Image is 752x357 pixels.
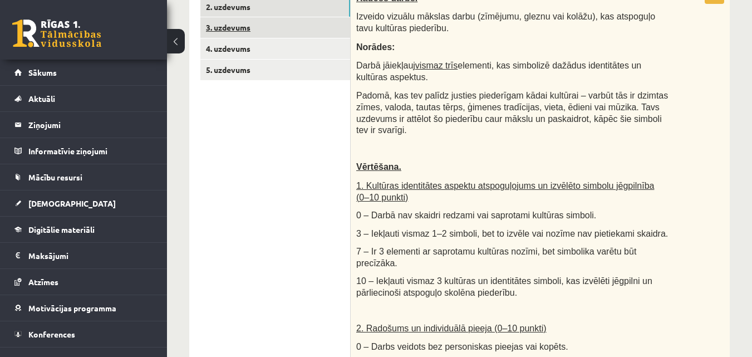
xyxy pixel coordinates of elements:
[14,86,153,111] a: Aktuāli
[28,67,57,77] span: Sākums
[356,211,596,220] span: 0 – Darbā nav skaidri redzami vai saprotami kultūras simboli.
[14,321,153,347] a: Konferences
[356,91,668,135] span: Padomā, kas tev palīdz justies piederīgam kādai kultūrai – varbūt tās ir dzimtas zīmes, valoda, t...
[14,190,153,216] a: [DEMOGRAPHIC_DATA]
[356,61,641,82] span: Darbā jāiekļauj elementi, kas simbolizē dažādus identitātes un kultūras aspektus.
[356,12,655,33] span: Izveido vizuālu mākslas darbu (zīmējumu, gleznu vai kolāžu), kas atspoguļo tavu kultūras piederību.
[28,94,55,104] span: Aktuāli
[28,112,153,138] legend: Ziņojumi
[28,303,116,313] span: Motivācijas programma
[11,11,356,23] body: Bagātinātā teksta redaktors, wiswyg-editor-user-answer-47433899088120
[14,112,153,138] a: Ziņojumi
[28,138,153,164] legend: Informatīvie ziņojumi
[14,60,153,85] a: Sākums
[14,295,153,321] a: Motivācijas programma
[28,172,82,182] span: Mācību resursi
[356,42,395,52] span: Norādes:
[28,277,58,287] span: Atzīmes
[28,198,116,208] span: [DEMOGRAPHIC_DATA]
[12,19,101,47] a: Rīgas 1. Tālmācības vidusskola
[28,224,95,234] span: Digitālie materiāli
[356,229,668,238] span: 3 – Iekļauti vismaz 1–2 simboli, bet to izvēle vai nozīme nav pietiekami skaidra.
[356,324,547,333] span: 2. Radošums un individuālā pieeja (0–10 punkti)
[200,17,350,38] a: 3. uzdevums
[356,247,636,268] span: 7 – Ir 3 elementi ar saprotamu kultūras nozīmi, bet simbolika varētu būt precīzāka.
[356,342,568,351] span: 0 – Darbs veidots bez personiskas pieejas vai kopēts.
[356,181,654,202] span: 1. Kultūras identitātes aspektu atspoguļojums un izvēlēto simbolu jēgpilnība (0–10 punkti)
[14,138,153,164] a: Informatīvie ziņojumi
[28,329,75,339] span: Konferences
[14,243,153,268] a: Maksājumi
[14,217,153,242] a: Digitālie materiāli
[14,164,153,190] a: Mācību resursi
[415,61,458,70] u: vismaz trīs
[356,276,652,297] span: 10 – Iekļauti vismaz 3 kultūras un identitātes simboli, kas izvēlēti jēgpilni un pārliecinoši ats...
[14,269,153,295] a: Atzīmes
[200,38,350,59] a: 4. uzdevums
[200,60,350,80] a: 5. uzdevums
[356,162,401,172] span: Vērtēšana.
[28,243,153,268] legend: Maksājumi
